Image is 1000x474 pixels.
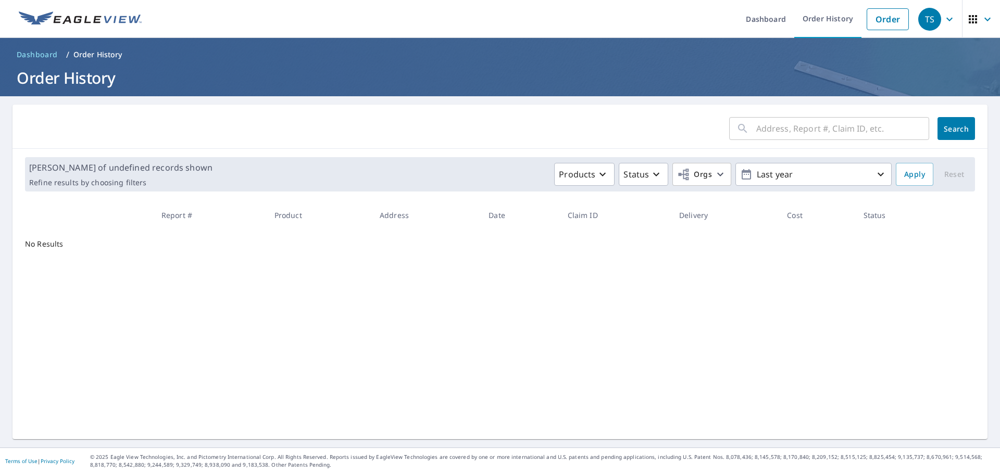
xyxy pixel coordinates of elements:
nav: breadcrumb [12,46,988,63]
h1: Order History [12,67,988,88]
button: Search [938,117,975,140]
td: No Results [12,230,153,258]
a: Dashboard [12,46,62,63]
th: Claim ID [559,200,671,230]
button: Orgs [672,163,731,186]
span: Dashboard [17,49,58,60]
input: Address, Report #, Claim ID, etc. [756,114,929,143]
span: Apply [904,168,925,181]
button: Products [554,163,615,186]
th: Delivery [671,200,779,230]
th: Address [371,200,480,230]
p: Last year [753,165,874,184]
img: EV Logo [19,11,142,27]
th: Cost [779,200,855,230]
p: Status [623,168,649,181]
li: / [66,48,69,61]
div: TS [918,8,941,31]
a: Order [867,8,909,30]
button: Apply [896,163,933,186]
a: Terms of Use [5,457,37,465]
p: Products [559,168,595,181]
button: Status [619,163,668,186]
button: Last year [735,163,892,186]
p: | [5,458,74,464]
span: Orgs [677,168,712,181]
p: Refine results by choosing filters [29,178,213,187]
p: © 2025 Eagle View Technologies, Inc. and Pictometry International Corp. All Rights Reserved. Repo... [90,453,995,469]
span: Search [946,124,967,134]
th: Report # [153,200,266,230]
p: [PERSON_NAME] of undefined records shown [29,161,213,174]
p: Order History [73,49,122,60]
th: Status [855,200,948,230]
a: Privacy Policy [41,457,74,465]
th: Date [480,200,559,230]
th: Product [266,200,371,230]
